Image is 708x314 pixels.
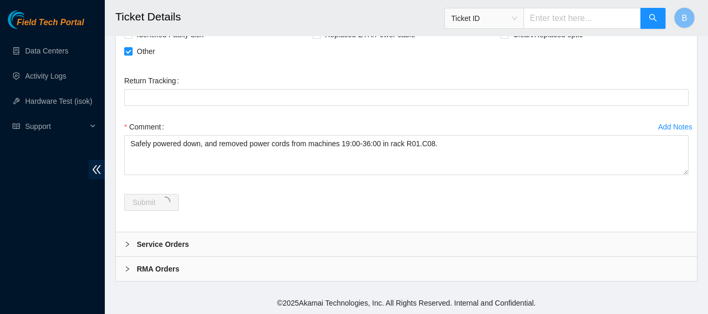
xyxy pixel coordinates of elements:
img: Akamai Technologies [8,10,53,29]
a: Data Centers [25,47,68,55]
button: Submitloading [124,194,179,211]
label: Comment [124,118,168,135]
input: Return Tracking [124,89,689,106]
span: Field Tech Portal [17,18,84,28]
span: Support [25,116,87,137]
button: B [674,7,695,28]
span: Ticket ID [451,10,517,26]
b: Service Orders [137,239,189,250]
b: RMA Orders [137,263,179,275]
textarea: Comment [124,135,689,175]
a: Activity Logs [25,72,67,80]
span: right [124,266,130,272]
div: Service Orders [116,232,697,256]
footer: © 2025 Akamai Technologies, Inc. All Rights Reserved. Internal and Confidential. [105,292,708,314]
label: Return Tracking [124,72,183,89]
div: RMA Orders [116,257,697,281]
span: search [649,14,657,24]
button: Add Notes [658,118,693,135]
span: Other [133,43,159,60]
span: right [124,241,130,247]
a: Akamai TechnologiesField Tech Portal [8,19,84,33]
a: Hardware Test (isok) [25,97,92,105]
span: read [13,123,20,130]
span: double-left [89,160,105,179]
button: search [640,8,666,29]
input: Enter text here... [524,8,641,29]
span: B [682,12,688,25]
div: Add Notes [658,123,692,131]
